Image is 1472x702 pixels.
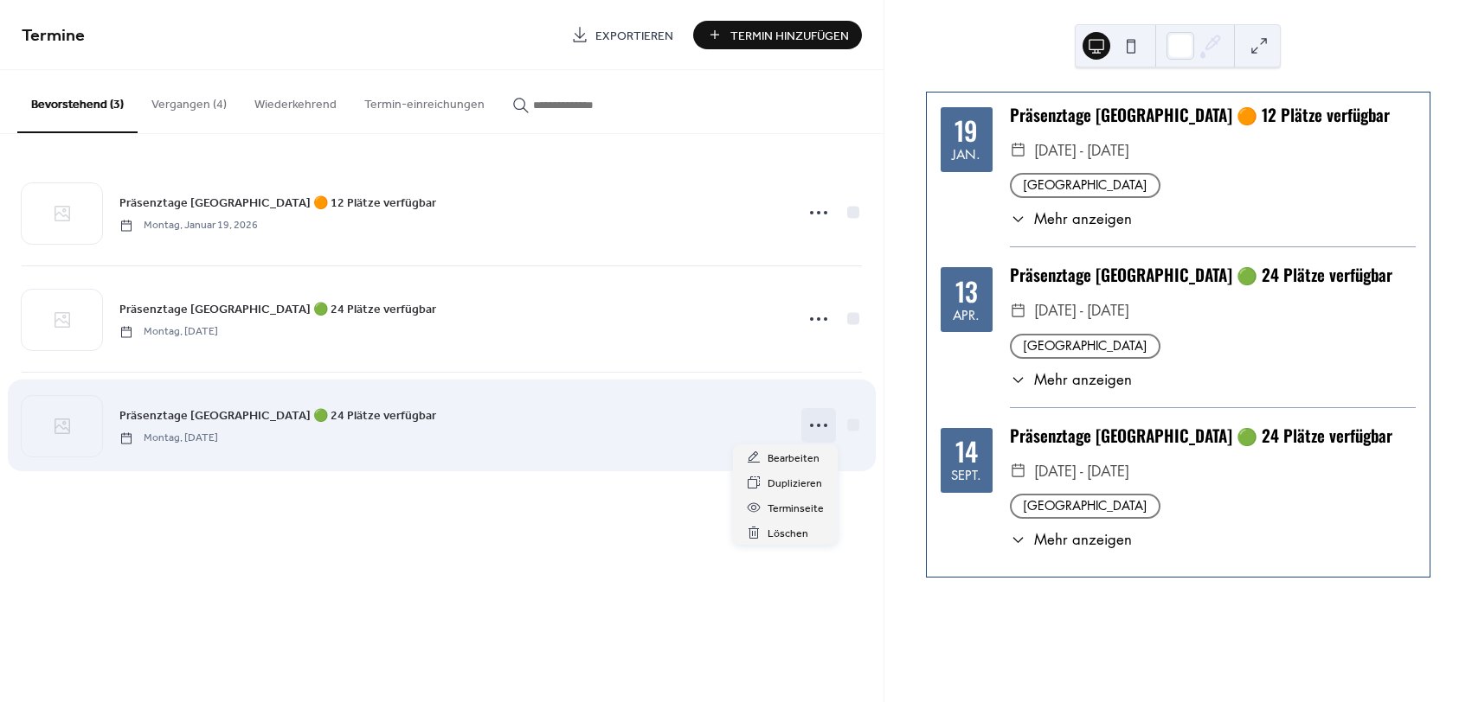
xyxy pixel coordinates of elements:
button: Wiederkehrend [241,70,350,131]
a: Exportieren [558,21,686,49]
div: ​ [1010,369,1026,391]
div: 13 [955,278,978,304]
span: Termine [22,19,85,53]
div: Jan. [952,148,980,161]
div: ​ [1010,459,1026,484]
span: Mehr anzeigen [1034,208,1132,230]
div: Präsenztage [GEOGRAPHIC_DATA] 🟠 12 Plätze verfügbar [1010,103,1416,128]
button: Termin Hinzufügen [693,21,862,49]
button: ​Mehr anzeigen [1010,369,1133,391]
span: Präsenztage [GEOGRAPHIC_DATA] 🟢 24 Plätze verfügbar [119,301,436,319]
span: Montag, [DATE] [119,431,218,446]
div: ​ [1010,298,1026,323]
span: Mehr anzeigen [1034,529,1132,551]
span: Termin Hinzufügen [730,27,849,45]
div: Sept. [951,469,981,482]
span: Präsenztage [GEOGRAPHIC_DATA] 🟠 12 Plätze verfügbar [119,195,436,213]
div: ​ [1010,138,1026,163]
a: Präsenztage [GEOGRAPHIC_DATA] 🟢 24 Plätze verfügbar [119,299,436,319]
span: Exportieren [595,27,673,45]
a: Präsenztage [GEOGRAPHIC_DATA] 🟠 12 Plätze verfügbar [119,193,436,213]
span: Präsenztage [GEOGRAPHIC_DATA] 🟢 24 Plätze verfügbar [119,407,436,425]
div: Apr. [953,309,980,322]
button: ​Mehr anzeigen [1010,529,1133,551]
div: ​ [1010,529,1026,551]
span: Montag, [DATE] [119,324,218,340]
div: Präsenztage [GEOGRAPHIC_DATA] 🟢 24 Plätze verfügbar [1010,263,1416,288]
button: ​Mehr anzeigen [1010,208,1133,230]
div: ​ [1010,208,1026,230]
div: Präsenztage [GEOGRAPHIC_DATA] 🟢 24 Plätze verfügbar [1010,424,1416,449]
div: 14 [955,438,978,464]
button: Vergangen (4) [138,70,241,131]
span: Löschen [768,525,808,543]
div: 19 [955,118,978,144]
span: [DATE] - [DATE] [1034,459,1129,484]
a: Präsenztage [GEOGRAPHIC_DATA] 🟢 24 Plätze verfügbar [119,405,436,425]
button: Termin-einreichungen [350,70,498,131]
span: [DATE] - [DATE] [1034,138,1129,163]
span: Montag, Januar 19, 2026 [119,218,258,233]
span: Mehr anzeigen [1034,369,1132,391]
span: [DATE] - [DATE] [1034,298,1129,323]
button: Bevorstehend (3) [17,70,138,133]
span: Terminseite [768,500,824,518]
span: Duplizieren [768,475,822,493]
span: Bearbeiten [768,450,820,468]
